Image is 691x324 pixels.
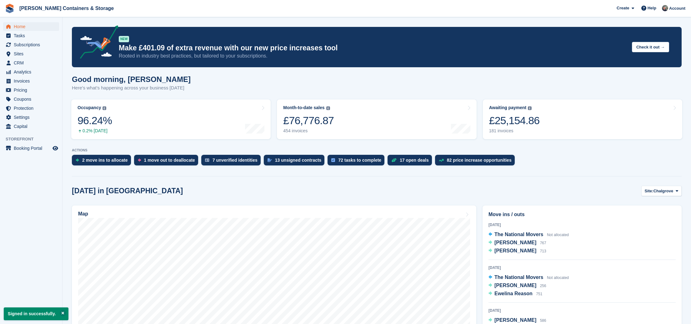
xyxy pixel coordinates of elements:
[3,49,59,58] a: menu
[483,99,682,139] a: Awaiting payment £25,154.86 181 invoices
[78,211,88,217] h2: Map
[540,249,546,253] span: 713
[488,265,676,271] div: [DATE]
[14,31,51,40] span: Tasks
[283,105,324,110] div: Month-to-date sales
[3,31,59,40] a: menu
[78,114,112,127] div: 96.24%
[72,187,183,195] h2: [DATE] in [GEOGRAPHIC_DATA]
[71,99,271,139] a: Occupancy 96.24% 0.2% [DATE]
[14,58,51,67] span: CRM
[144,158,195,163] div: 1 move out to deallocate
[488,274,569,282] a: The National Movers Not allocated
[3,104,59,113] a: menu
[3,77,59,85] a: menu
[494,275,543,280] span: The National Movers
[72,148,682,152] p: ACTIONS
[14,122,51,131] span: Capital
[78,105,101,110] div: Occupancy
[494,240,536,245] span: [PERSON_NAME]
[488,282,546,290] a: [PERSON_NAME] 256
[6,136,62,142] span: Storefront
[3,122,59,131] a: menu
[283,114,334,127] div: £76,776.87
[617,5,629,11] span: Create
[488,239,546,247] a: [PERSON_NAME] 767
[264,155,328,169] a: 13 unsigned contracts
[488,231,569,239] a: The National Movers Not allocated
[14,104,51,113] span: Protection
[494,232,543,237] span: The National Movers
[540,241,546,245] span: 767
[201,155,264,169] a: 7 unverified identities
[82,158,128,163] div: 2 move ins to allocate
[119,53,627,59] p: Rooted in industry best practices, but tailored to your subscriptions.
[653,188,673,194] span: Chalgrove
[488,222,676,228] div: [DATE]
[283,128,334,134] div: 454 invoices
[488,247,546,255] a: [PERSON_NAME] 713
[331,158,335,162] img: task-75834270c22a3079a89374b754ae025e5fb1db73e45f91037f5363f120a921f8.svg
[3,40,59,49] a: menu
[14,113,51,122] span: Settings
[488,308,676,313] div: [DATE]
[391,158,397,162] img: deal-1b604bf984904fb50ccaf53a9ad4b4a5d6e5aea283cecdc64d6e3604feb123c2.svg
[3,113,59,122] a: menu
[494,317,536,323] span: [PERSON_NAME]
[536,292,542,296] span: 751
[14,95,51,104] span: Coupons
[488,290,542,298] a: Ewelina Reason 751
[14,49,51,58] span: Sites
[547,276,569,280] span: Not allocated
[72,155,134,169] a: 2 move ins to allocate
[138,158,141,162] img: move_outs_to_deallocate_icon-f764333ba52eb49d3ac5e1228854f67142a1ed5810a6f6cc68b1a99e826820c5.svg
[75,25,118,61] img: price-adjustments-announcement-icon-8257ccfd72463d97f412b2fc003d46551f7dbcb40ab6d574587a9cd5c0d94...
[3,58,59,67] a: menu
[489,114,540,127] div: £25,154.86
[540,318,546,323] span: 586
[5,4,14,13] img: stora-icon-8386f47178a22dfd0bd8f6a31ec36ba5ce8667c1dd55bd0f319d3a0aa187defe.svg
[547,233,569,237] span: Not allocated
[72,75,191,84] h1: Good morning, [PERSON_NAME]
[119,36,129,42] div: NEW
[103,106,106,110] img: icon-info-grey-7440780725fd019a000dd9b08b2336e03edf1995a4989e88bcd33f0948082b44.svg
[134,155,201,169] a: 1 move out to deallocate
[494,248,536,253] span: [PERSON_NAME]
[439,159,444,162] img: price_increase_opportunities-93ffe204e8149a01c8c9dc8f82e8f89637d9d84a8eef4429ea346261dce0b2c0.svg
[435,155,518,169] a: 82 price increase opportunities
[14,22,51,31] span: Home
[338,158,381,163] div: 72 tasks to complete
[76,158,79,162] img: move_ins_to_allocate_icon-fdf77a2bb77ea45bf5b3d319d69a93e2d87916cf1d5bf7949dd705db3b84f3ca.svg
[14,77,51,85] span: Invoices
[3,86,59,94] a: menu
[669,5,685,12] span: Account
[14,68,51,76] span: Analytics
[662,5,668,11] img: Adam Greenhalgh
[277,99,476,139] a: Month-to-date sales £76,776.87 454 invoices
[213,158,258,163] div: 7 unverified identities
[328,155,388,169] a: 72 tasks to complete
[17,3,116,13] a: [PERSON_NAME] Containers & Storage
[275,158,322,163] div: 13 unsigned contracts
[3,22,59,31] a: menu
[14,86,51,94] span: Pricing
[119,43,627,53] p: Make £401.09 of extra revenue with our new price increases tool
[645,188,653,194] span: Site:
[494,283,536,288] span: [PERSON_NAME]
[326,106,330,110] img: icon-info-grey-7440780725fd019a000dd9b08b2336e03edf1995a4989e88bcd33f0948082b44.svg
[494,291,533,296] span: Ewelina Reason
[268,158,272,162] img: contract_signature_icon-13c848040528278c33f63329250d36e43548de30e8caae1d1a13099fd9432cc5.svg
[205,158,209,162] img: verify_identity-adf6edd0f0f0b5bbfe63781bf79b02c33cf7c696d77639b501bdc392416b5a36.svg
[641,186,682,196] button: Site: Chalgrove
[3,95,59,104] a: menu
[52,144,59,152] a: Preview store
[632,42,669,52] button: Check it out →
[72,84,191,92] p: Here's what's happening across your business [DATE]
[14,40,51,49] span: Subscriptions
[528,106,532,110] img: icon-info-grey-7440780725fd019a000dd9b08b2336e03edf1995a4989e88bcd33f0948082b44.svg
[3,68,59,76] a: menu
[14,144,51,153] span: Booking Portal
[489,105,527,110] div: Awaiting payment
[540,284,546,288] span: 256
[3,144,59,153] a: menu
